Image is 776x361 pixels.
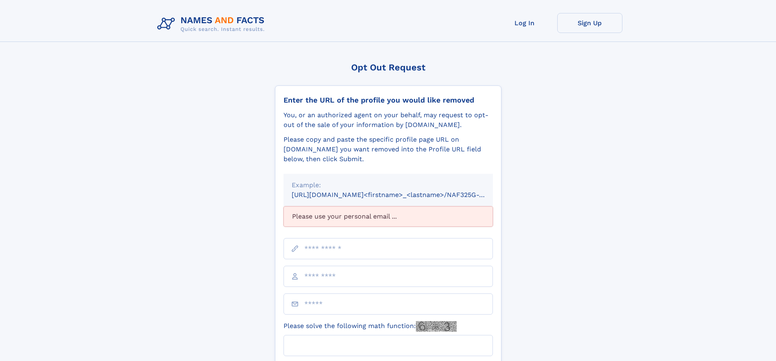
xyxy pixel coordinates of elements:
div: Enter the URL of the profile you would like removed [284,96,493,105]
small: [URL][DOMAIN_NAME]<firstname>_<lastname>/NAF325G-xxxxxxxx [292,191,508,199]
div: Opt Out Request [275,62,501,72]
a: Sign Up [557,13,622,33]
div: Please use your personal email ... [284,206,493,227]
div: Example: [292,180,485,190]
div: Please copy and paste the specific profile page URL on [DOMAIN_NAME] you want removed into the Pr... [284,135,493,164]
img: Logo Names and Facts [154,13,271,35]
label: Please solve the following math function: [284,321,457,332]
a: Log In [492,13,557,33]
div: You, or an authorized agent on your behalf, may request to opt-out of the sale of your informatio... [284,110,493,130]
